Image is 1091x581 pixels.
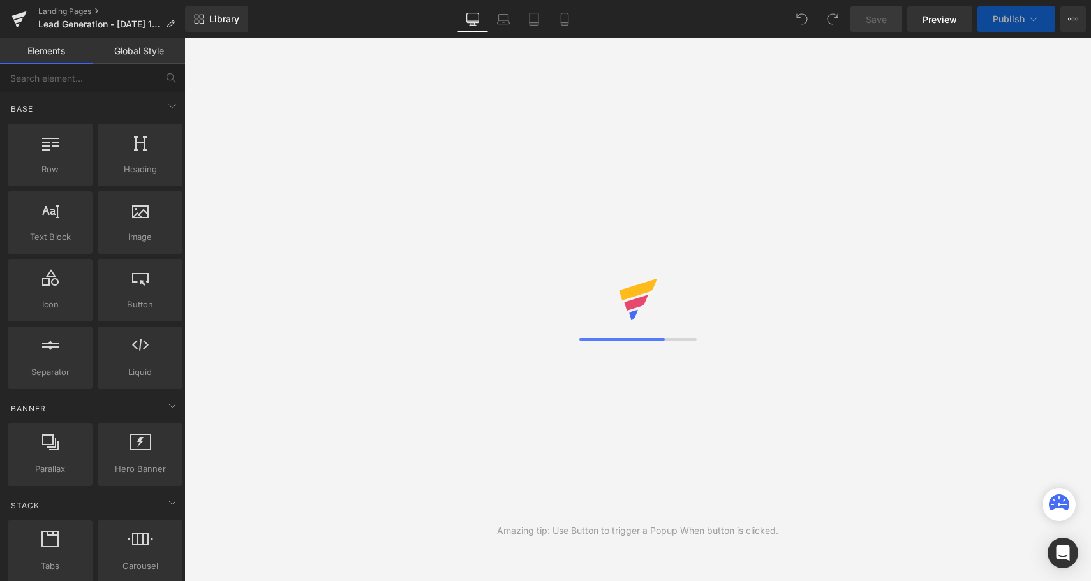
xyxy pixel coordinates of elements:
span: Separator [11,365,89,379]
span: Tabs [11,559,89,573]
span: Text Block [11,230,89,244]
button: More [1060,6,1086,32]
div: Amazing tip: Use Button to trigger a Popup When button is clicked. [497,524,778,538]
span: Banner [10,402,47,415]
span: Row [11,163,89,176]
span: Lead Generation - [DATE] 17:37:39 [38,19,161,29]
span: Icon [11,298,89,311]
a: Laptop [488,6,519,32]
span: Image [101,230,179,244]
a: Preview [907,6,972,32]
span: Stack [10,499,41,511]
a: Landing Pages [38,6,185,17]
a: Tablet [519,6,549,32]
span: Preview [923,13,957,26]
span: Parallax [11,462,89,476]
button: Redo [820,6,845,32]
span: Heading [101,163,179,176]
a: New Library [185,6,248,32]
span: Library [209,13,239,25]
span: Hero Banner [101,462,179,476]
span: Liquid [101,365,179,379]
a: Desktop [457,6,488,32]
span: Carousel [101,559,179,573]
span: Base [10,103,34,115]
button: Undo [789,6,815,32]
button: Publish [977,6,1055,32]
span: Publish [993,14,1025,24]
a: Global Style [93,38,185,64]
div: Open Intercom Messenger [1048,538,1078,568]
a: Mobile [549,6,580,32]
span: Button [101,298,179,311]
span: Save [866,13,887,26]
